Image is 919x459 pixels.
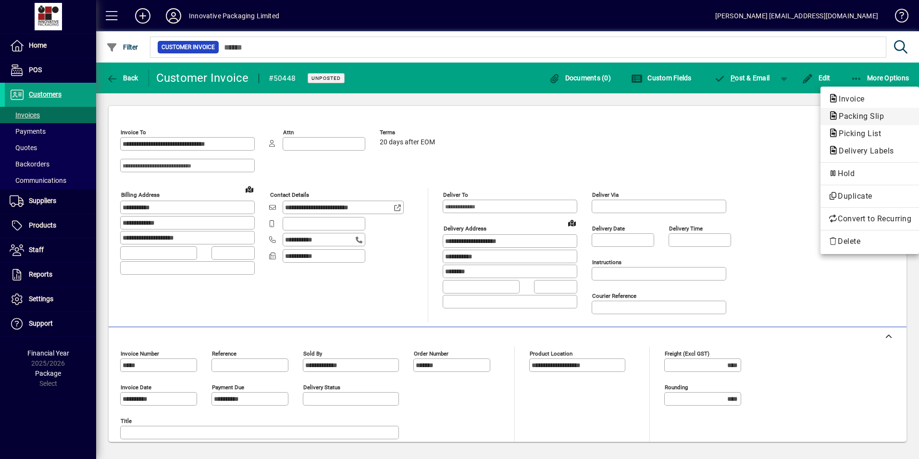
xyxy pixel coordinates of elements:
span: Convert to Recurring [828,213,911,225]
span: Invoice [828,94,869,103]
span: Delivery Labels [828,146,899,155]
span: Hold [828,168,911,179]
span: Picking List [828,129,886,138]
span: Delete [828,236,911,247]
span: Packing Slip [828,112,889,121]
span: Duplicate [828,191,911,202]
